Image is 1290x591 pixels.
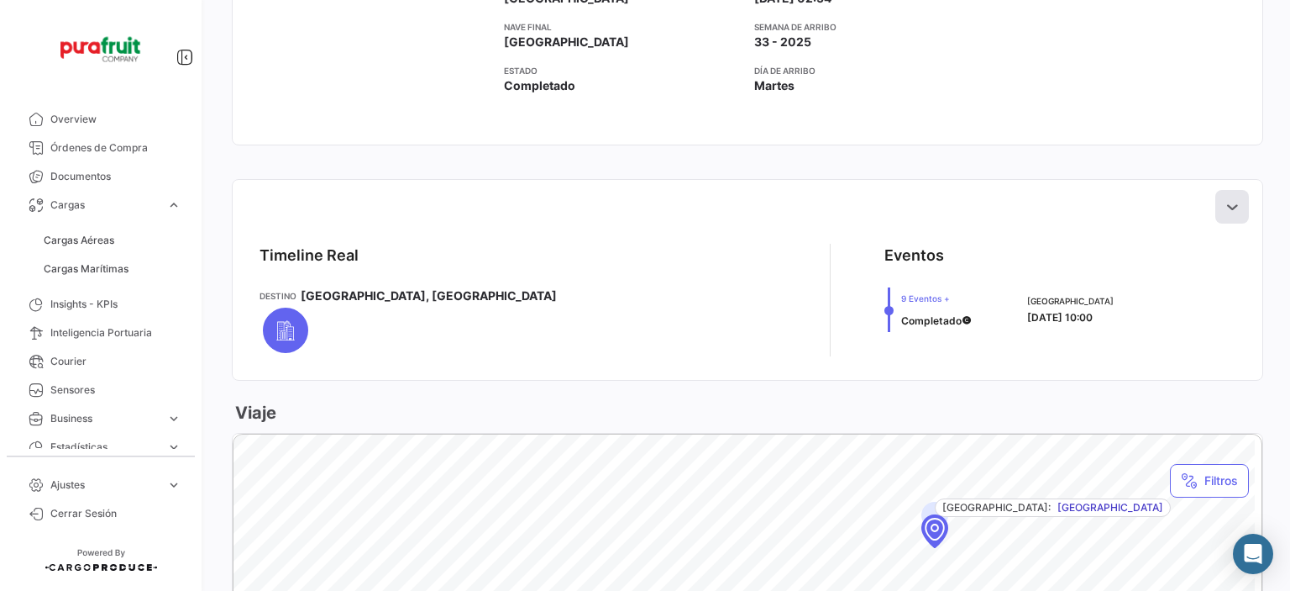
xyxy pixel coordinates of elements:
[504,77,575,94] span: Completado
[1027,311,1093,324] span: [DATE] 10:00
[504,64,742,77] app-card-info-title: Estado
[50,354,181,369] span: Courier
[504,20,742,34] app-card-info-title: Nave final
[50,478,160,493] span: Ajustes
[50,140,181,156] span: Órdenes de Compra
[901,292,972,305] span: 9 Eventos +
[1057,500,1163,515] span: [GEOGRAPHIC_DATA]
[260,244,359,267] div: Timeline Real
[59,20,143,78] img: Logo+PuraFruit.png
[13,162,188,191] a: Documentos
[50,297,181,312] span: Insights - KPIs
[901,314,962,327] span: Completado
[166,440,181,455] span: expand_more
[1170,464,1249,498] button: Filtros
[13,319,188,347] a: Inteligencia Portuaria
[166,478,181,493] span: expand_more
[260,289,296,303] app-card-info-title: Destino
[13,376,188,404] a: Sensores
[166,198,181,213] span: expand_more
[50,169,181,184] span: Documentos
[232,401,276,425] h3: Viaje
[1027,294,1114,308] span: [GEOGRAPHIC_DATA]
[37,256,188,282] a: Cargas Marítimas
[50,325,181,340] span: Inteligencia Portuaria
[50,440,160,455] span: Estadísticas
[754,20,992,34] app-card-info-title: Semana de Arribo
[754,64,992,77] app-card-info-title: Día de Arribo
[884,244,944,267] div: Eventos
[37,228,188,253] a: Cargas Aéreas
[13,290,188,319] a: Insights - KPIs
[1233,534,1273,574] div: Abrir Intercom Messenger
[50,383,181,398] span: Sensores
[754,34,811,50] span: 33 - 2025
[166,411,181,426] span: expand_more
[754,77,794,94] span: Martes
[44,261,128,277] span: Cargas Marítimas
[50,112,181,127] span: Overview
[504,34,629,50] span: [GEOGRAPHIC_DATA]
[13,105,188,134] a: Overview
[13,134,188,162] a: Órdenes de Compra
[13,347,188,376] a: Courier
[50,198,160,213] span: Cargas
[301,288,557,304] span: [GEOGRAPHIC_DATA], [GEOGRAPHIC_DATA]
[50,411,160,426] span: Business
[50,506,181,521] span: Cerrar Sesión
[921,514,948,548] div: Map marker
[44,233,114,248] span: Cargas Aéreas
